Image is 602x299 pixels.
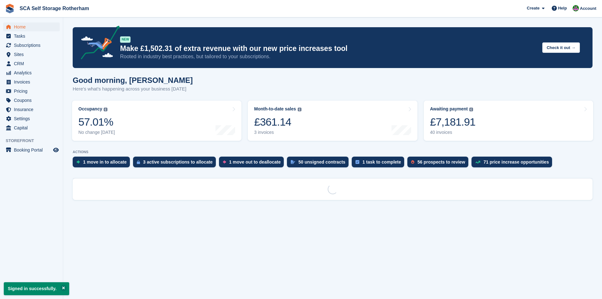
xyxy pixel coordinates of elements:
img: price-adjustments-announcement-icon-8257ccfd72463d97f412b2fc003d46551f7dbcb40ab6d574587a9cd5c0d94... [76,26,120,62]
div: 3 invoices [254,130,301,135]
img: active_subscription_to_allocate_icon-d502201f5373d7db506a760aba3b589e785aa758c864c3986d89f69b8ff3... [137,160,140,164]
span: Coupons [14,96,52,105]
a: menu [3,87,60,96]
span: Help [558,5,567,11]
p: Signed in successfully. [4,282,69,295]
img: move_ins_to_allocate_icon-fdf77a2bb77ea45bf5b3d319d69a93e2d87916cf1d5bf7949dd705db3b84f3ca.svg [76,160,80,164]
span: Insurance [14,105,52,114]
a: 1 move out to deallocate [219,157,287,171]
span: CRM [14,59,52,68]
span: Capital [14,123,52,132]
div: 56 prospects to review [417,159,465,165]
a: menu [3,123,60,132]
a: Occupancy 57.01% No change [DATE] [72,101,241,141]
a: menu [3,96,60,105]
span: Invoices [14,78,52,86]
div: 1 move out to deallocate [229,159,281,165]
span: Tasks [14,32,52,40]
a: 1 move in to allocate [73,157,133,171]
div: 50 unsigned contracts [298,159,345,165]
span: Create [527,5,539,11]
a: menu [3,105,60,114]
a: 71 price increase opportunities [471,157,555,171]
span: Storefront [6,138,63,144]
span: Account [580,5,596,12]
div: No change [DATE] [78,130,115,135]
span: Sites [14,50,52,59]
h1: Good morning, [PERSON_NAME] [73,76,193,84]
a: 3 active subscriptions to allocate [133,157,219,171]
div: £7,181.91 [430,115,476,128]
div: 3 active subscriptions to allocate [143,159,213,165]
div: 57.01% [78,115,115,128]
a: menu [3,22,60,31]
img: stora-icon-8386f47178a22dfd0bd8f6a31ec36ba5ce8667c1dd55bd0f319d3a0aa187defe.svg [5,4,15,13]
img: icon-info-grey-7440780725fd019a000dd9b08b2336e03edf1995a4989e88bcd33f0948082b44.svg [104,108,107,111]
span: Booking Portal [14,146,52,154]
a: 1 task to complete [352,157,407,171]
img: prospect-51fa495bee0391a8d652442698ab0144808aea92771e9ea1ae160a38d050c398.svg [411,160,414,164]
a: menu [3,146,60,154]
a: SCA Self Storage Rotherham [17,3,92,14]
img: icon-info-grey-7440780725fd019a000dd9b08b2336e03edf1995a4989e88bcd33f0948082b44.svg [469,108,473,111]
div: 1 move in to allocate [83,159,127,165]
p: Here's what's happening across your business [DATE] [73,85,193,93]
p: Rooted in industry best practices, but tailored to your subscriptions. [120,53,537,60]
div: Occupancy [78,106,102,112]
span: Home [14,22,52,31]
img: price_increase_opportunities-93ffe204e8149a01c8c9dc8f82e8f89637d9d84a8eef4429ea346261dce0b2c0.svg [475,161,480,164]
a: menu [3,50,60,59]
div: 1 task to complete [362,159,401,165]
div: 40 invoices [430,130,476,135]
div: 71 price increase opportunities [483,159,549,165]
div: Awaiting payment [430,106,468,112]
img: Sarah Race [573,5,579,11]
img: move_outs_to_deallocate_icon-f764333ba52eb49d3ac5e1228854f67142a1ed5810a6f6cc68b1a99e826820c5.svg [223,160,226,164]
a: menu [3,41,60,50]
a: menu [3,78,60,86]
span: Settings [14,114,52,123]
button: Check it out → [542,42,580,53]
p: Make £1,502.31 of extra revenue with our new price increases tool [120,44,537,53]
a: Month-to-date sales £361.14 3 invoices [248,101,417,141]
a: menu [3,68,60,77]
a: 56 prospects to review [407,157,471,171]
a: Awaiting payment £7,181.91 40 invoices [424,101,593,141]
a: menu [3,114,60,123]
div: Month-to-date sales [254,106,296,112]
span: Subscriptions [14,41,52,50]
a: menu [3,32,60,40]
img: icon-info-grey-7440780725fd019a000dd9b08b2336e03edf1995a4989e88bcd33f0948082b44.svg [298,108,301,111]
img: contract_signature_icon-13c848040528278c33f63329250d36e43548de30e8caae1d1a13099fd9432cc5.svg [291,160,295,164]
img: task-75834270c22a3079a89374b754ae025e5fb1db73e45f91037f5363f120a921f8.svg [356,160,359,164]
span: Analytics [14,68,52,77]
a: 50 unsigned contracts [287,157,352,171]
div: NEW [120,36,131,43]
a: Preview store [52,146,60,154]
div: £361.14 [254,115,301,128]
a: menu [3,59,60,68]
span: Pricing [14,87,52,96]
p: ACTIONS [73,150,593,154]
